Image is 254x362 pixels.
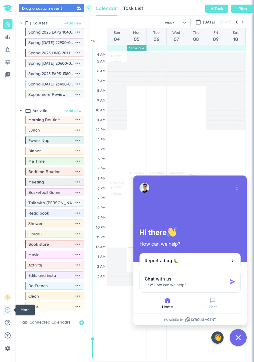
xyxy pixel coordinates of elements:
i: folder_open [25,108,31,114]
span: Time has passed [188,173,204,182]
span: Dinner [28,148,74,153]
span: Mon [133,30,140,35]
span: 6 % [91,39,101,43]
a: Go to May 9, 2025 [212,29,220,43]
div: 11 AM [95,118,107,122]
span: Me Time [28,159,74,164]
div: 6 PM [96,186,107,190]
i: more_horiz [74,189,81,196]
button: Plan [111,191,122,197]
a: Go to May 7, 2025 [171,29,182,43]
i: settings [5,345,11,351]
span: Movie [28,252,74,257]
span: Time has passed [148,171,164,179]
i: chevron_left [85,5,91,11]
i: more_horiz [74,272,81,279]
div: 12 PM [95,127,107,132]
span: Time has passed [168,171,184,179]
span: Spring 2025 EAPS 10400-002 DIS [28,30,74,34]
i: more_horiz [74,158,81,165]
div: 11 PM [95,235,107,239]
div: 1 AM [97,254,107,259]
div: 6 AM [96,69,107,73]
span: Library [28,231,74,236]
button: Previous Week [234,19,240,25]
span: 👋 [213,333,221,342]
i: more_horiz [74,241,81,248]
span: 1 Task Due [129,46,144,50]
button: [DATE] [219,18,234,26]
div: 1 PM [97,137,107,142]
i: more_horiz [74,230,81,237]
span: Connected Calendars [30,319,70,325]
button: +Add new [64,20,81,26]
i: chevron_right [19,108,23,113]
a: Go to May 10, 2025 [231,29,240,43]
span: Meeting [28,179,74,184]
i: bar_chart [5,34,11,40]
i: more_horiz [74,81,81,87]
i: add_circle [79,320,84,325]
span: Sun [114,30,120,35]
i: more_horiz [74,127,81,133]
span: Power Nap [28,138,74,143]
button: Next Week [240,19,246,25]
div: 8 PM [96,205,107,210]
span: Time has passed [129,171,145,179]
span: Morning Routine [28,117,74,122]
div: 10 AM [94,108,107,112]
span: Time has passed [109,49,125,57]
span: Lunch [28,128,74,132]
span: Edits and insta [28,273,74,278]
span: Fri [213,30,219,35]
span: Basketball Game [28,190,74,195]
i: more_horiz [74,116,81,123]
span: Calendar [96,5,117,11]
div: 4 AM [96,52,107,57]
i: more_horiz [74,293,81,299]
i: tune [5,59,11,65]
div: 5 PM [96,176,107,181]
i: calendar_today [196,19,201,25]
span: Read book [28,211,74,215]
span: Bedtime Routine [28,169,74,174]
div: 10 PM [95,225,107,230]
span: Spring [DATE] 20600-004 SD [28,61,74,66]
span: Task List [123,5,143,11]
i: more_horiz [74,179,81,185]
i: more_horiz [74,303,81,310]
i: chevron_right [19,21,23,25]
span: Plan [132,182,141,186]
i: folder_open [25,20,31,26]
i: video_library [5,71,11,78]
a: Go to May 8, 2025 [192,29,201,43]
i: more_horiz [74,251,81,258]
i: help_outline [4,319,11,326]
span: Book store [28,242,74,247]
div: 7 AM [96,78,107,83]
span: [DATE] [203,20,215,25]
div: 9 AM [96,98,107,103]
span: Plan [238,7,247,11]
i: more_horiz [74,39,81,46]
span: Clean [28,294,74,299]
div: 12 AM [94,244,107,249]
i: more_horiz [74,168,81,175]
div: 2 PM [96,147,107,151]
i: more_horiz [74,60,81,67]
a: Go to May 4, 2025 [112,29,121,43]
i: more_horiz [74,210,81,216]
span: + Add new [64,20,81,26]
i: link [22,319,28,325]
button: Plan [131,181,142,187]
span: Shower [28,221,74,226]
span: 09 [213,35,219,43]
i: more_horiz [74,220,81,227]
div: 4 PM [96,166,107,171]
i: pending [4,306,11,313]
i: more_horiz [74,137,81,144]
i: more_horiz [74,91,81,98]
div: 8 AM [96,88,107,93]
div: Drag a custom event [22,5,83,11]
span: Drive [28,304,74,309]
